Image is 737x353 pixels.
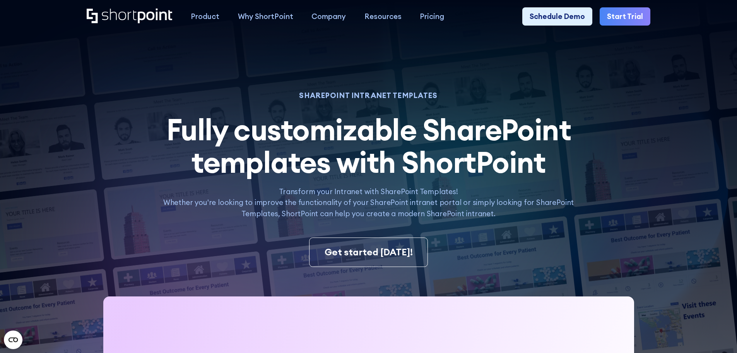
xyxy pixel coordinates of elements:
a: Home [87,9,172,24]
span: Fully customizable SharePoint templates with ShortPoint [166,111,571,181]
iframe: Chat Widget [698,316,737,353]
a: Why ShortPoint [229,7,303,26]
div: Why ShortPoint [238,11,293,22]
button: Open CMP widget [4,331,22,349]
div: Company [311,11,346,22]
a: Schedule Demo [522,7,592,26]
a: Pricing [411,7,454,26]
p: Transform your Intranet with SharePoint Templates! Whether you're looking to improve the function... [153,186,584,219]
div: Product [191,11,219,22]
a: Resources [355,7,411,26]
a: Company [302,7,355,26]
div: Pricing [420,11,444,22]
a: Start Trial [600,7,650,26]
a: Product [181,7,229,26]
div: Resources [364,11,402,22]
h1: SHAREPOINT INTRANET TEMPLATES [153,92,584,99]
div: Get started [DATE]! [325,245,413,259]
a: Get started [DATE]! [309,238,427,267]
